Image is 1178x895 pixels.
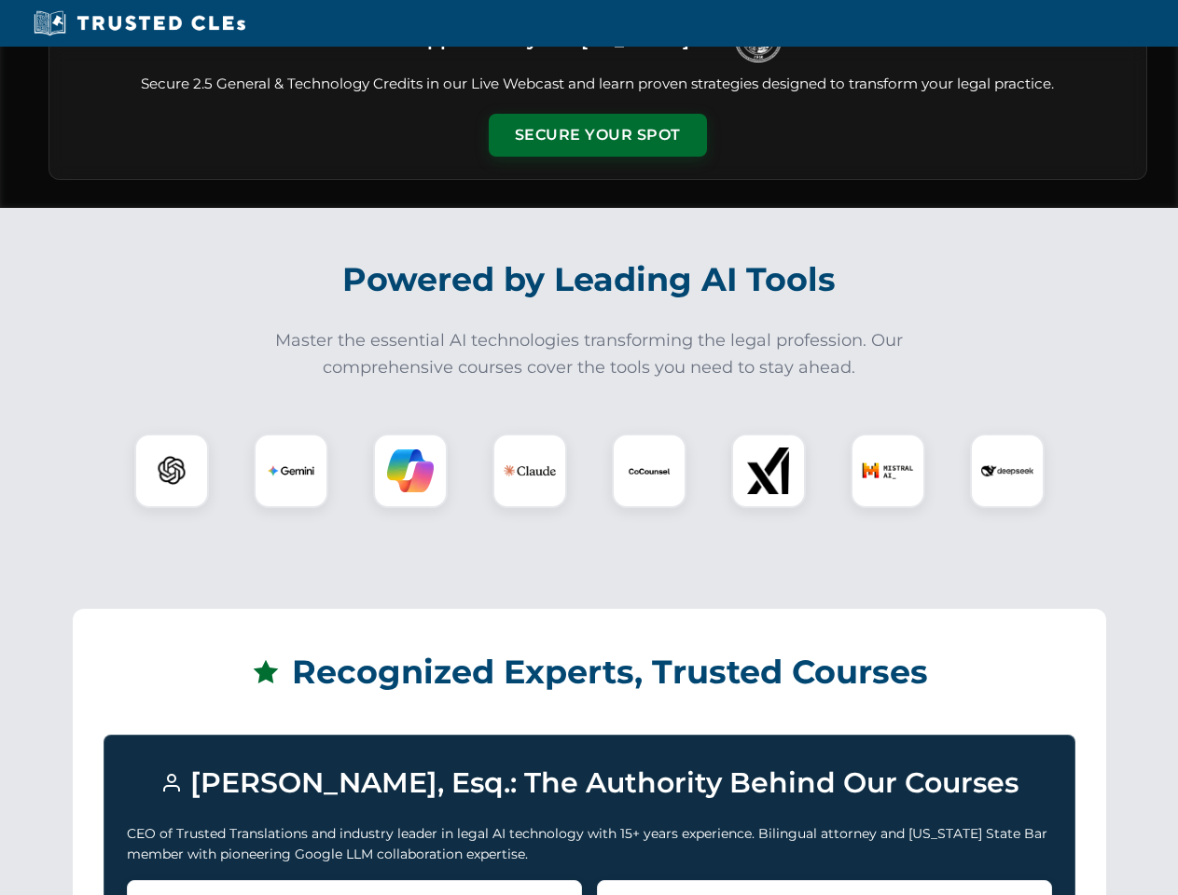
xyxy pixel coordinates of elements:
[72,74,1124,95] p: Secure 2.5 General & Technology Credits in our Live Webcast and learn proven strategies designed ...
[489,114,707,157] button: Secure Your Spot
[134,434,209,508] div: ChatGPT
[373,434,448,508] div: Copilot
[127,758,1052,808] h3: [PERSON_NAME], Esq.: The Authority Behind Our Courses
[387,447,434,494] img: Copilot Logo
[862,445,914,497] img: Mistral AI Logo
[104,640,1075,705] h2: Recognized Experts, Trusted Courses
[745,447,792,494] img: xAI Logo
[492,434,567,508] div: Claude
[254,434,328,508] div: Gemini
[851,434,925,508] div: Mistral AI
[731,434,806,508] div: xAI
[504,445,556,497] img: Claude Logo
[981,445,1033,497] img: DeepSeek Logo
[28,9,251,37] img: Trusted CLEs
[268,447,314,494] img: Gemini Logo
[73,247,1106,312] h2: Powered by Leading AI Tools
[970,434,1045,508] div: DeepSeek
[626,447,672,494] img: CoCounsel Logo
[263,327,916,381] p: Master the essential AI technologies transforming the legal profession. Our comprehensive courses...
[145,444,199,498] img: ChatGPT Logo
[612,434,686,508] div: CoCounsel
[127,823,1052,865] p: CEO of Trusted Translations and industry leader in legal AI technology with 15+ years experience....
